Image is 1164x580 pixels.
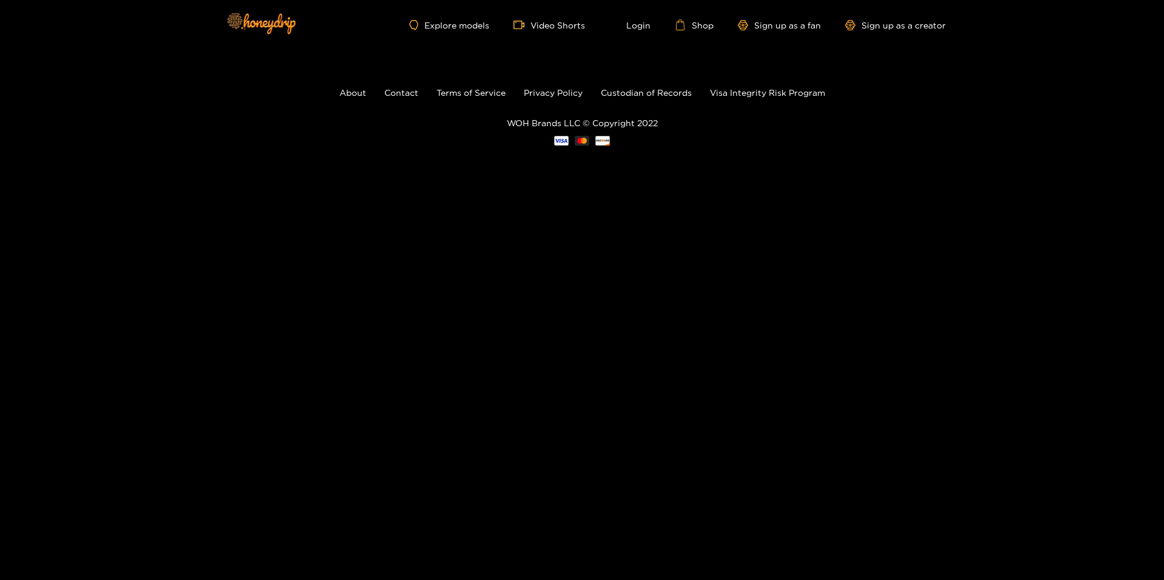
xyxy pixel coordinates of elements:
[524,88,583,97] a: Privacy Policy
[609,19,651,30] a: Login
[675,19,714,30] a: Shop
[409,20,489,30] a: Explore models
[339,88,366,97] a: About
[384,88,418,97] a: Contact
[845,20,946,30] a: Sign up as a creator
[436,88,506,97] a: Terms of Service
[601,88,692,97] a: Custodian of Records
[513,19,530,30] span: video-camera
[738,20,821,30] a: Sign up as a fan
[710,88,825,97] a: Visa Integrity Risk Program
[513,19,585,30] a: Video Shorts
